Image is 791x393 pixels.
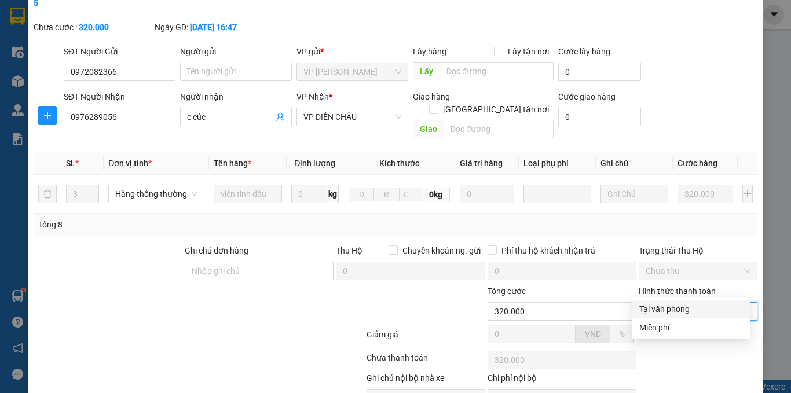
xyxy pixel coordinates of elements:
div: Tổng: 8 [38,218,306,231]
label: Hình thức thanh toán [639,287,716,296]
div: SĐT Người Gửi [64,45,175,58]
span: plus [39,111,56,120]
input: Dọc đường [444,120,554,138]
strong: CHUYỂN PHÁT NHANH AN PHÚ QUÝ [22,9,105,47]
div: Ngày GD: [155,21,273,34]
span: kg [327,185,339,203]
input: R [373,188,399,201]
input: 0 [460,185,514,203]
th: Loại phụ phí [519,152,596,175]
span: Định lượng [294,159,335,168]
span: Chuyển khoản ng. gửi [398,244,485,257]
div: Trạng thái Thu Hộ [639,244,757,257]
span: Chưa thu [646,262,750,280]
button: plus [38,106,57,125]
span: Kích thước [379,159,419,168]
span: Lấy hàng [413,47,446,56]
th: Ghi chú [596,152,673,175]
input: D [349,188,374,201]
input: Cước lấy hàng [558,63,641,81]
label: Ghi chú đơn hàng [185,246,248,255]
span: Hàng thông thường [115,185,197,203]
span: VP Nhận [296,92,329,101]
div: Ghi chú nội bộ nhà xe [367,372,485,389]
span: SL [66,159,75,168]
div: VP gửi [296,45,408,58]
span: Giá trị hàng [460,159,503,168]
input: C [399,188,422,201]
div: Chưa thanh toán [365,351,486,372]
div: Chi phí nội bộ [488,372,636,389]
img: logo [6,63,19,120]
b: 320.000 [79,23,109,32]
span: VP NGỌC HỒI [303,63,401,80]
span: VND [585,329,601,339]
span: Giao [413,120,444,138]
input: Dọc đường [440,62,554,80]
span: Lấy tận nơi [503,45,554,58]
span: VP DIỄN CHÂU [303,108,401,126]
span: Đơn vị tính [108,159,152,168]
div: Người nhận [180,90,292,103]
input: 0 [678,185,733,203]
span: Tổng cước [488,287,526,296]
div: Người gửi [180,45,292,58]
span: user-add [276,112,285,122]
span: 0kg [422,188,451,201]
label: Cước giao hàng [558,92,616,101]
input: Cước giao hàng [558,108,641,126]
input: VD: Bàn, Ghế [214,185,282,203]
div: Giảm giá [365,328,486,348]
div: Chưa cước : [34,21,152,34]
span: Giao hàng [413,92,450,101]
span: [GEOGRAPHIC_DATA] tận nơi [438,103,554,116]
button: plus [742,185,753,203]
span: Thu Hộ [336,246,362,255]
span: Cước hàng [678,159,717,168]
span: [GEOGRAPHIC_DATA], [GEOGRAPHIC_DATA] ↔ [GEOGRAPHIC_DATA] [21,49,107,89]
div: SĐT Người Nhận [64,90,175,103]
div: Miễn phí [639,321,743,334]
div: Tại văn phòng [639,303,743,315]
button: delete [38,185,57,203]
span: Lấy [413,62,440,80]
b: [DATE] 16:47 [190,23,237,32]
span: % [619,329,625,339]
span: Phí thu hộ khách nhận trả [497,244,600,257]
span: Tên hàng [214,159,251,168]
input: Ghi chú đơn hàng [185,262,334,280]
label: Cước lấy hàng [558,47,610,56]
input: Ghi Chú [600,185,668,203]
